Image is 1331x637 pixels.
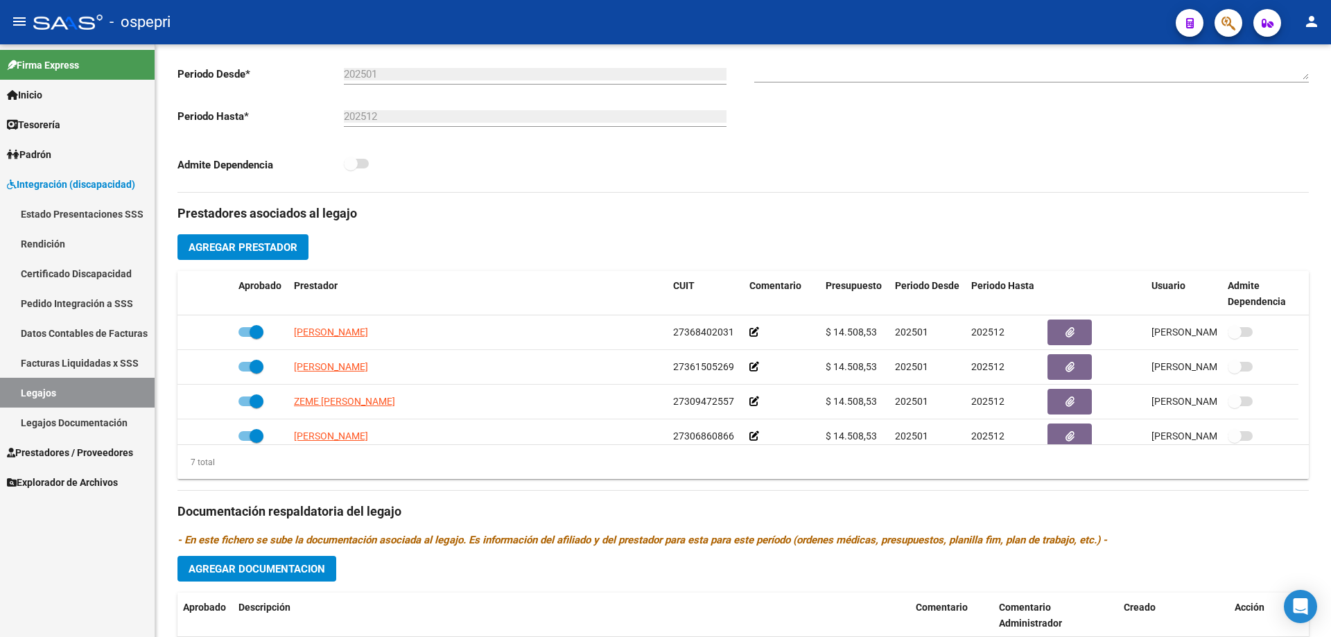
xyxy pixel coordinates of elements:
datatable-header-cell: Admite Dependencia [1222,271,1298,317]
span: Prestador [294,280,338,291]
span: $ 14.508,53 [826,396,877,407]
datatable-header-cell: Usuario [1146,271,1222,317]
span: [PERSON_NAME] [294,326,368,338]
span: $ 14.508,53 [826,361,877,372]
span: [PERSON_NAME] [DATE] [1151,396,1260,407]
span: Aprobado [183,602,226,613]
span: 202512 [971,361,1004,372]
span: - ospepri [110,7,171,37]
span: Usuario [1151,280,1185,291]
span: Creado [1124,602,1156,613]
span: Comentario [749,280,801,291]
span: $ 14.508,53 [826,430,877,442]
span: CUIT [673,280,695,291]
datatable-header-cell: Periodo Desde [889,271,966,317]
span: Integración (discapacidad) [7,177,135,192]
span: 202501 [895,326,928,338]
div: Open Intercom Messenger [1284,590,1317,623]
span: Comentario Administrador [999,602,1062,629]
p: Periodo Hasta [177,109,344,124]
span: 27306860866 [673,430,734,442]
datatable-header-cell: Prestador [288,271,668,317]
span: Descripción [238,602,290,613]
datatable-header-cell: Periodo Hasta [966,271,1042,317]
button: Agregar Documentacion [177,556,336,582]
span: Inicio [7,87,42,103]
div: 7 total [177,455,215,470]
h3: Prestadores asociados al legajo [177,204,1309,223]
span: 202512 [971,396,1004,407]
span: [PERSON_NAME] [294,430,368,442]
span: Tesorería [7,117,60,132]
span: ZEME [PERSON_NAME] [294,396,395,407]
datatable-header-cell: Presupuesto [820,271,889,317]
h3: Documentación respaldatoria del legajo [177,502,1309,521]
span: [PERSON_NAME] [DATE] [1151,430,1260,442]
span: Periodo Hasta [971,280,1034,291]
span: [PERSON_NAME] [DATE] [1151,326,1260,338]
span: Periodo Desde [895,280,959,291]
datatable-header-cell: Aprobado [233,271,288,317]
span: 27361505269 [673,361,734,372]
p: Admite Dependencia [177,157,344,173]
span: [PERSON_NAME] [294,361,368,372]
span: 202512 [971,430,1004,442]
span: 202501 [895,361,928,372]
p: Periodo Desde [177,67,344,82]
span: [PERSON_NAME] [DATE] [1151,361,1260,372]
span: 202501 [895,396,928,407]
span: Comentario [916,602,968,613]
span: Prestadores / Proveedores [7,445,133,460]
span: Agregar Documentacion [189,563,325,575]
span: Admite Dependencia [1228,280,1286,307]
span: Agregar Prestador [189,241,297,254]
span: Padrón [7,147,51,162]
i: - En este fichero se sube la documentación asociada al legajo. Es información del afiliado y del ... [177,534,1107,546]
span: Explorador de Archivos [7,475,118,490]
datatable-header-cell: Comentario [744,271,820,317]
mat-icon: menu [11,13,28,30]
span: 202512 [971,326,1004,338]
span: $ 14.508,53 [826,326,877,338]
span: 27309472557 [673,396,734,407]
datatable-header-cell: CUIT [668,271,744,317]
span: Acción [1235,602,1264,613]
span: Presupuesto [826,280,882,291]
span: Aprobado [238,280,281,291]
mat-icon: person [1303,13,1320,30]
span: 202501 [895,430,928,442]
button: Agregar Prestador [177,234,308,260]
span: 27368402031 [673,326,734,338]
span: Firma Express [7,58,79,73]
